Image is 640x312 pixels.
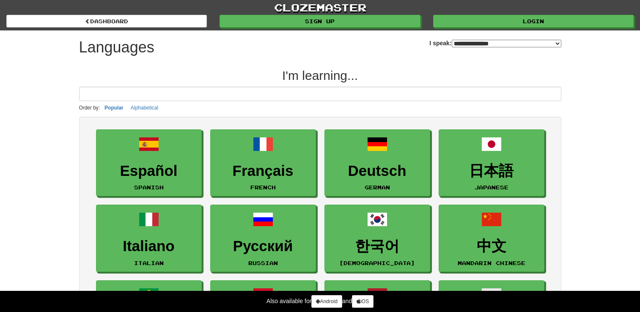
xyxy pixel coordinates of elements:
a: FrançaisFrench [210,129,316,197]
a: ItalianoItalian [96,205,202,272]
button: Popular [102,103,126,112]
a: Sign up [220,15,420,27]
a: Android [311,295,342,308]
h3: Deutsch [329,163,426,179]
h3: 한국어 [329,238,426,255]
h1: Languages [79,39,154,56]
small: Mandarin Chinese [458,260,525,266]
a: dashboard [6,15,207,27]
small: French [250,184,276,190]
small: Order by: [79,105,100,111]
select: I speak: [452,40,561,47]
a: 中文Mandarin Chinese [439,205,544,272]
a: Login [433,15,634,27]
small: Italian [134,260,164,266]
a: 한국어[DEMOGRAPHIC_DATA] [324,205,430,272]
small: [DEMOGRAPHIC_DATA] [339,260,415,266]
a: 日本語Japanese [439,129,544,197]
h3: Русский [215,238,311,255]
h2: I'm learning... [79,68,561,82]
h3: Español [101,163,197,179]
h3: Italiano [101,238,197,255]
a: РусскийRussian [210,205,316,272]
small: German [365,184,390,190]
small: Spanish [134,184,164,190]
label: I speak: [429,39,561,47]
button: Alphabetical [128,103,161,112]
small: Russian [248,260,278,266]
a: DeutschGerman [324,129,430,197]
a: EspañolSpanish [96,129,202,197]
a: iOS [352,295,374,308]
h3: Français [215,163,311,179]
h3: 中文 [443,238,540,255]
h3: 日本語 [443,163,540,179]
small: Japanese [475,184,508,190]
